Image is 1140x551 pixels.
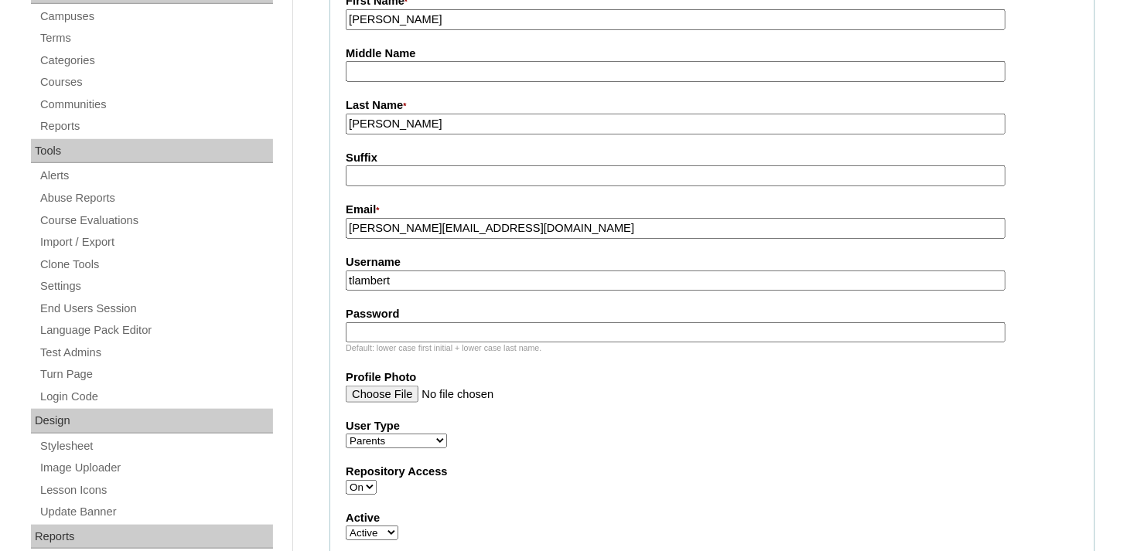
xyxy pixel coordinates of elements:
[346,254,1079,270] label: Username
[346,418,1079,434] label: User Type
[39,299,273,318] a: End Users Session
[39,387,273,406] a: Login Code
[346,202,1079,219] label: Email
[39,95,273,114] a: Communities
[39,321,273,340] a: Language Pack Editor
[39,277,273,296] a: Settings
[39,29,273,48] a: Terms
[39,7,273,26] a: Campuses
[39,437,273,456] a: Stylesheet
[39,166,273,185] a: Alerts
[346,150,1079,166] label: Suffix
[39,343,273,362] a: Test Admins
[39,255,273,274] a: Clone Tools
[31,139,273,164] div: Tools
[39,502,273,522] a: Update Banner
[346,369,1079,386] label: Profile Photo
[346,306,1079,322] label: Password
[39,211,273,230] a: Course Evaluations
[39,189,273,208] a: Abuse Reports
[39,365,273,384] a: Turn Page
[346,46,1079,62] label: Middle Name
[39,73,273,92] a: Courses
[39,481,273,500] a: Lesson Icons
[346,510,1079,526] label: Active
[346,464,1079,480] label: Repository Access
[346,97,1079,114] label: Last Name
[31,525,273,549] div: Reports
[31,409,273,434] div: Design
[39,233,273,252] a: Import / Export
[39,458,273,478] a: Image Uploader
[346,342,1079,354] div: Default: lower case first initial + lower case last name.
[39,117,273,136] a: Reports
[39,51,273,70] a: Categories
